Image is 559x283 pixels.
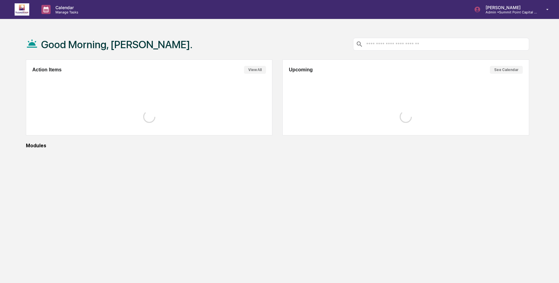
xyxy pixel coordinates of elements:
img: logo [15,3,29,16]
p: [PERSON_NAME] [481,5,537,10]
button: See Calendar [490,66,523,74]
h2: Upcoming [289,67,313,73]
div: Modules [26,143,529,149]
p: Calendar [51,5,81,10]
p: Manage Tasks [51,10,81,14]
h1: Good Morning, [PERSON_NAME]. [41,38,193,51]
h2: Action Items [32,67,62,73]
button: View All [244,66,266,74]
p: Admin • Summit Point Capital Management [481,10,537,14]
